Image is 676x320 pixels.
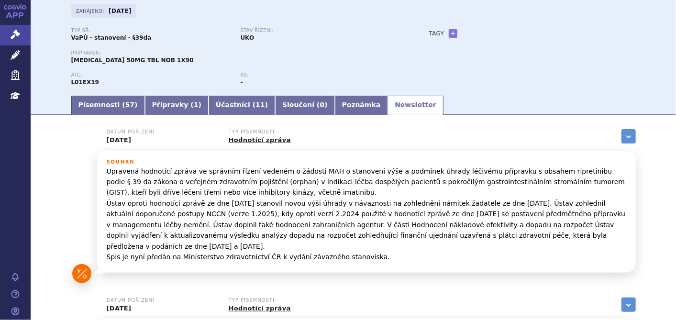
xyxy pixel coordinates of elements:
a: Newsletter [388,96,443,115]
span: Zahájeno: [76,7,106,15]
p: Upravená hodnotící zpráva ve správním řízení vedeném o žádosti MAH o stanovení výše a podmínek úh... [107,166,626,263]
p: Typ SŘ: [71,28,231,33]
strong: RIPRETINIB [71,79,100,86]
p: [DATE] [107,136,217,144]
strong: [DATE] [109,8,132,14]
p: Přípravek: [71,50,410,56]
p: ATC: [71,72,231,78]
span: 11 [255,101,265,109]
h3: Typ písemnosti [229,129,339,135]
strong: - [241,79,243,86]
a: + [449,29,457,38]
a: zobrazit vše [621,129,636,143]
span: 0 [320,101,324,109]
a: Poznámka [335,96,388,115]
span: [MEDICAL_DATA] 50MG TBL NOB 1X90 [71,57,194,64]
p: Stav řízení: [241,28,400,33]
p: [DATE] [107,305,217,312]
span: 57 [125,101,134,109]
a: zobrazit vše [621,298,636,312]
a: Písemnosti (57) [71,96,145,115]
strong: UKO [241,34,255,41]
a: Účastníci (11) [209,96,275,115]
h3: Typ písemnosti [229,298,339,303]
h3: Datum pořízení [107,129,217,135]
h3: Tagy [429,28,444,39]
h3: Datum pořízení [107,298,217,303]
a: Přípravky (1) [145,96,209,115]
a: Sloučení (0) [275,96,334,115]
a: Hodnotící zpráva [229,136,291,143]
p: RS: [241,72,400,78]
strong: VaPÚ - stanovení - §39da [71,34,152,41]
span: 1 [194,101,199,109]
h3: Souhrn [107,159,626,165]
a: Hodnotící zpráva [229,305,291,312]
